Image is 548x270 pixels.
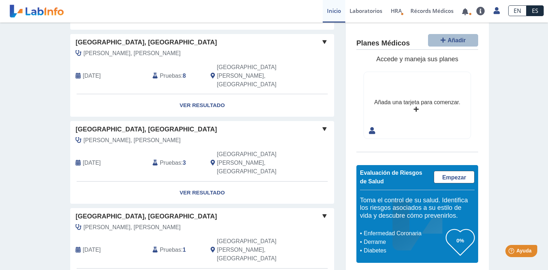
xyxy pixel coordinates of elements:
[70,94,334,117] a: Ver Resultado
[76,212,217,221] span: [GEOGRAPHIC_DATA], [GEOGRAPHIC_DATA]
[160,246,181,254] span: Pruebas
[391,7,402,14] span: HRA
[428,34,478,47] button: Añadir
[160,72,181,80] span: Pruebas
[362,246,446,255] li: Diabetes
[76,38,217,47] span: [GEOGRAPHIC_DATA], [GEOGRAPHIC_DATA]
[376,56,458,63] span: Accede y maneja sus planes
[527,5,544,16] a: ES
[83,159,101,167] span: 2023-01-10
[83,223,181,232] span: Nieves Rodriguez, Mariela
[183,247,186,253] b: 1
[147,237,205,263] div: :
[356,39,410,48] h4: Planes Médicos
[183,73,186,79] b: 8
[83,49,181,58] span: Nieves Rodriguez, Mariela
[448,37,466,43] span: Añadir
[446,236,475,245] h3: 0%
[76,125,217,134] span: [GEOGRAPHIC_DATA], [GEOGRAPHIC_DATA]
[360,197,475,220] h5: Toma el control de su salud. Identifica los riesgos asociados a su estilo de vida y descubre cómo...
[83,136,181,145] span: Padilla Ortiz, Jose
[147,63,205,89] div: :
[160,159,181,167] span: Pruebas
[442,174,466,180] span: Empezar
[70,182,334,204] a: Ver Resultado
[362,229,446,238] li: Enfermedad Coronaria
[183,160,186,166] b: 3
[83,246,101,254] span: 2022-12-10
[434,171,475,183] a: Empezar
[508,5,527,16] a: EN
[484,242,540,262] iframe: Help widget launcher
[217,150,296,176] span: San Juan, PR
[360,170,422,184] span: Evaluación de Riesgos de Salud
[217,63,296,89] span: San Juan, PR
[362,238,446,246] li: Derrame
[374,98,460,107] div: Añada una tarjeta para comenzar.
[217,237,296,263] span: San Juan, PR
[83,72,101,80] span: 2023-03-03
[147,150,205,176] div: :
